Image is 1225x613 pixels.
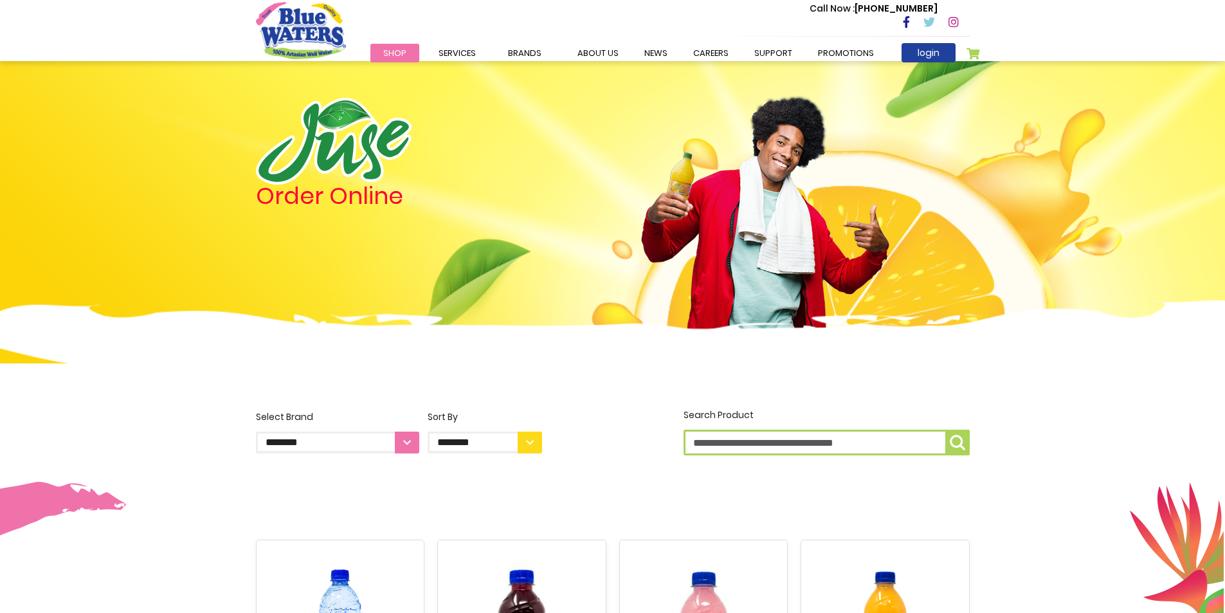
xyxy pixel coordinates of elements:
[640,74,891,349] img: man.png
[565,44,631,62] a: about us
[741,44,805,62] a: support
[256,185,542,208] h4: Order Online
[428,432,542,453] select: Sort By
[684,430,970,455] input: Search Product
[805,44,887,62] a: Promotions
[680,44,741,62] a: careers
[631,44,680,62] a: News
[902,43,956,62] a: login
[950,435,965,450] img: search-icon.png
[383,47,406,59] span: Shop
[810,2,855,15] span: Call Now :
[256,432,419,453] select: Select Brand
[508,47,541,59] span: Brands
[256,410,419,453] label: Select Brand
[256,98,412,185] img: logo
[428,410,542,424] div: Sort By
[810,2,938,15] p: [PHONE_NUMBER]
[256,2,346,59] a: store logo
[439,47,476,59] span: Services
[684,408,970,455] label: Search Product
[945,430,970,455] button: Search Product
